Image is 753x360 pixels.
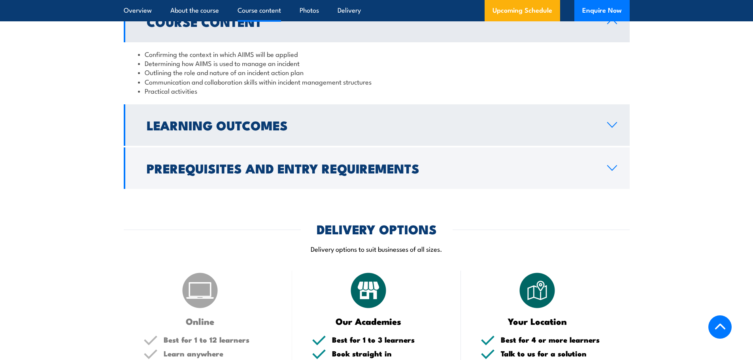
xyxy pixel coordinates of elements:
h2: DELIVERY OPTIONS [317,223,437,234]
a: Course Content [124,1,630,42]
h5: Book straight in [332,350,441,357]
h5: Best for 1 to 3 learners [332,336,441,343]
h5: Talk to us for a solution [501,350,610,357]
li: Practical activities [138,86,615,95]
h3: Our Academies [312,317,425,326]
h3: Online [143,317,257,326]
h5: Best for 1 to 12 learners [164,336,273,343]
li: Communication and collaboration skills within incident management structures [138,77,615,86]
h3: Your Location [481,317,594,326]
a: Prerequisites and Entry Requirements [124,147,630,189]
li: Confirming the context in which AIIMS will be applied [138,49,615,58]
h2: Learning Outcomes [147,119,594,130]
li: Outlining the role and nature of an incident action plan [138,68,615,77]
p: Delivery options to suit businesses of all sizes. [124,244,630,253]
h2: Prerequisites and Entry Requirements [147,162,594,173]
h2: Course Content [147,16,594,27]
h5: Learn anywhere [164,350,273,357]
a: Learning Outcomes [124,104,630,146]
li: Determining how AIIMS is used to manage an incident [138,58,615,68]
h5: Best for 4 or more learners [501,336,610,343]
